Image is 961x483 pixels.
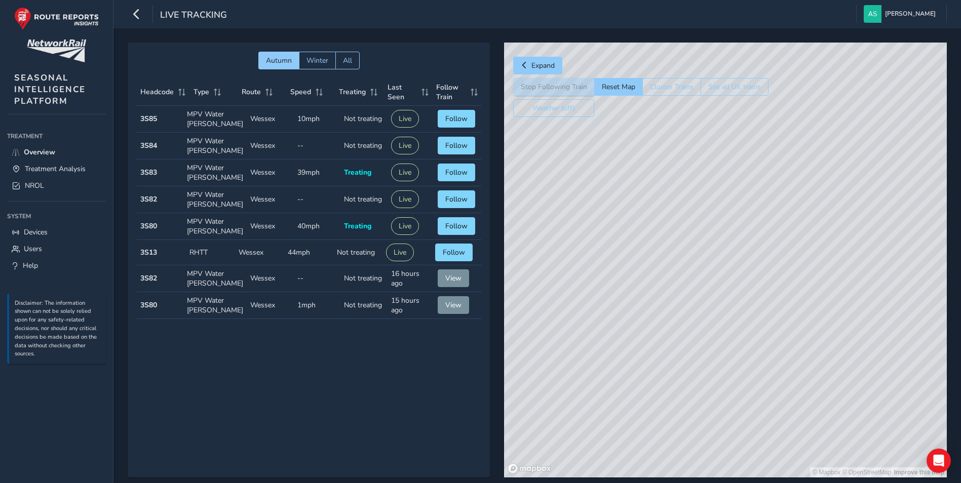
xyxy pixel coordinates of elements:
td: Wessex [235,240,284,265]
td: Not treating [340,292,388,319]
button: Weather (off) [513,99,594,117]
strong: 3S80 [140,221,157,231]
span: Treating [339,87,366,97]
span: Treatment Analysis [25,164,86,174]
strong: 3S80 [140,300,157,310]
td: Wessex [247,265,294,292]
button: Follow [438,190,475,208]
td: Not treating [340,106,388,133]
a: Help [7,257,106,274]
td: Not treating [333,240,382,265]
p: Disclaimer: The information shown can not be solely relied upon for any safety-related decisions,... [15,299,101,359]
div: System [7,209,106,224]
button: Winter [299,52,335,69]
span: Treating [344,221,371,231]
span: Last Seen [388,83,417,102]
td: Wessex [247,213,294,240]
td: Wessex [247,133,294,159]
button: Live [391,137,419,154]
td: Not treating [340,133,388,159]
img: rr logo [14,7,99,30]
strong: 3S85 [140,114,157,124]
button: Live [391,217,419,235]
button: Follow [435,244,473,261]
td: 44mph [284,240,333,265]
div: Treatment [7,129,106,144]
span: Route [242,87,261,97]
span: Expand [531,61,555,70]
td: Wessex [247,292,294,319]
button: View [438,296,469,314]
strong: 3S82 [140,273,157,283]
td: Not treating [340,186,388,213]
td: Wessex [247,106,294,133]
td: MPV Water [PERSON_NAME] [183,186,247,213]
span: Follow Train [436,83,467,102]
span: Devices [24,227,48,237]
td: 10mph [294,106,341,133]
span: View [445,300,462,310]
img: diamond-layout [864,5,881,23]
td: Not treating [340,265,388,292]
button: Live [391,110,419,128]
td: 1mph [294,292,341,319]
button: Follow [438,164,475,181]
span: Users [24,244,42,254]
td: 15 hours ago [388,292,435,319]
span: Follow [445,194,468,204]
button: Live [391,164,419,181]
button: Live [391,190,419,208]
td: MPV Water [PERSON_NAME] [183,159,247,186]
td: 16 hours ago [388,265,435,292]
span: Overview [24,147,55,157]
td: 39mph [294,159,341,186]
span: Follow [445,141,468,150]
td: MPV Water [PERSON_NAME] [183,265,247,292]
button: View [438,269,469,287]
button: [PERSON_NAME] [864,5,939,23]
strong: 3S13 [140,248,157,257]
td: -- [294,265,341,292]
span: Winter [306,56,328,65]
span: Help [23,261,38,270]
td: MPV Water [PERSON_NAME] [183,292,247,319]
button: Reset Map [594,78,642,96]
td: Wessex [247,186,294,213]
td: 40mph [294,213,341,240]
span: Follow [443,248,465,257]
td: -- [294,133,341,159]
button: Autumn [258,52,299,69]
button: All [335,52,360,69]
button: Expand [513,57,562,74]
button: See all UK trains [701,78,768,96]
img: customer logo [27,39,86,62]
span: View [445,273,462,283]
span: Headcode [140,87,174,97]
a: Devices [7,224,106,240]
span: Treating [344,168,371,177]
strong: 3S83 [140,168,157,177]
span: Autumn [266,56,292,65]
button: Cluster Trains [642,78,701,96]
button: Follow [438,110,475,128]
td: MPV Water [PERSON_NAME] [183,133,247,159]
a: Users [7,240,106,257]
button: Follow [438,137,475,154]
span: Follow [445,114,468,124]
span: Type [194,87,209,97]
span: Follow [445,168,468,177]
strong: 3S84 [140,141,157,150]
span: All [343,56,352,65]
span: Live Tracking [160,9,227,23]
td: MPV Water [PERSON_NAME] [183,106,247,133]
td: RHTT [186,240,235,265]
a: NROL [7,177,106,194]
button: Follow [438,217,475,235]
div: Open Intercom Messenger [927,449,951,473]
a: Overview [7,144,106,160]
strong: 3S82 [140,194,157,204]
span: [PERSON_NAME] [885,5,936,23]
span: SEASONAL INTELLIGENCE PLATFORM [14,72,86,107]
span: NROL [25,181,44,190]
span: Follow [445,221,468,231]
